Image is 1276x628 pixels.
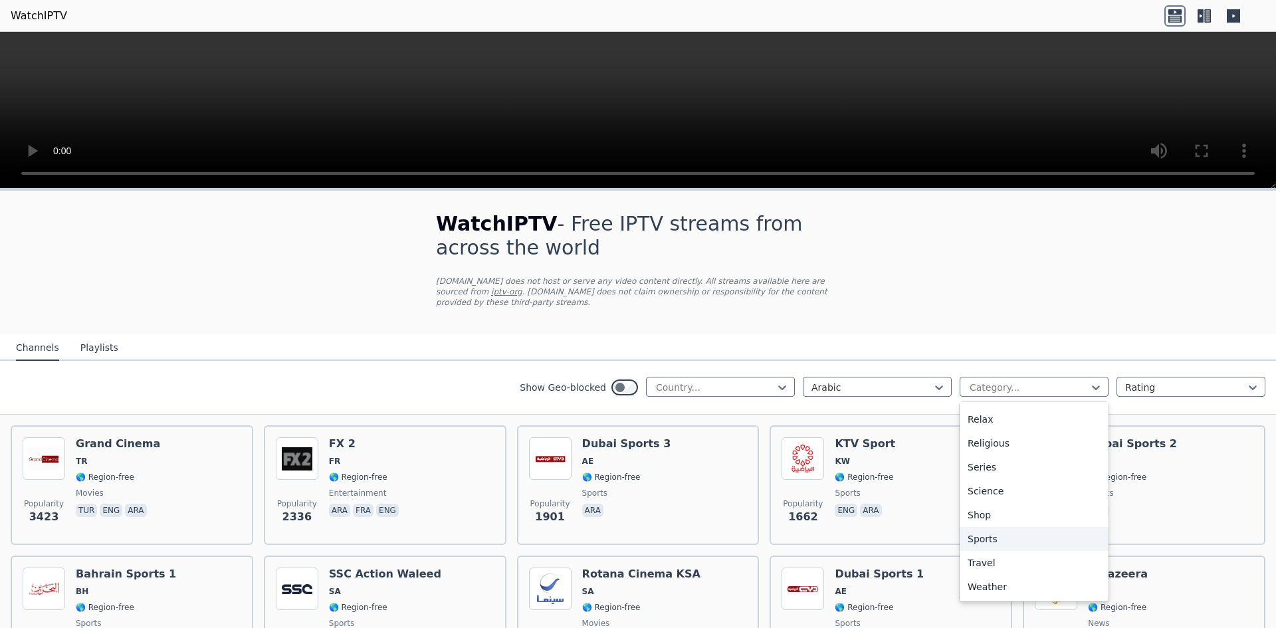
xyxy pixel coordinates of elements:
[582,472,641,482] span: 🌎 Region-free
[329,456,340,467] span: FR
[520,381,606,394] label: Show Geo-blocked
[582,504,603,517] p: ara
[329,568,441,581] h6: SSC Action Waleed
[960,527,1109,551] div: Sports
[535,509,565,525] span: 1901
[782,568,824,610] img: Dubai Sports 1
[860,504,881,517] p: ara
[23,568,65,610] img: Bahrain Sports 1
[76,586,88,597] span: BH
[529,568,572,610] img: Rotana Cinema KSA
[960,503,1109,527] div: Shop
[353,504,373,517] p: fra
[329,504,350,517] p: ara
[1088,437,1177,451] h6: Dubai Sports 2
[436,212,840,260] h1: - Free IPTV streams from across the world
[100,504,122,517] p: eng
[329,472,387,482] span: 🌎 Region-free
[80,336,118,361] button: Playlists
[329,488,387,498] span: entertainment
[436,276,840,308] p: [DOMAIN_NAME] does not host or serve any video content directly. All streams available here are s...
[11,8,67,24] a: WatchIPTV
[783,498,823,509] span: Popularity
[491,287,522,296] a: iptv-org
[788,509,818,525] span: 1662
[76,568,176,581] h6: Bahrain Sports 1
[76,437,160,451] h6: Grand Cinema
[835,456,850,467] span: KW
[1088,602,1146,613] span: 🌎 Region-free
[1088,472,1146,482] span: 🌎 Region-free
[960,407,1109,431] div: Relax
[376,504,399,517] p: eng
[76,488,104,498] span: movies
[960,479,1109,503] div: Science
[582,437,671,451] h6: Dubai Sports 3
[582,602,641,613] span: 🌎 Region-free
[76,472,134,482] span: 🌎 Region-free
[76,602,134,613] span: 🌎 Region-free
[835,602,893,613] span: 🌎 Region-free
[960,551,1109,575] div: Travel
[835,472,893,482] span: 🌎 Region-free
[782,437,824,480] img: KTV Sport
[276,437,318,480] img: FX 2
[530,498,570,509] span: Popularity
[835,586,846,597] span: AE
[835,568,924,581] h6: Dubai Sports 1
[282,509,312,525] span: 2336
[960,455,1109,479] div: Series
[960,575,1109,599] div: Weather
[329,602,387,613] span: 🌎 Region-free
[16,336,59,361] button: Channels
[76,504,97,517] p: tur
[76,456,87,467] span: TR
[277,498,317,509] span: Popularity
[329,437,401,451] h6: FX 2
[835,504,857,517] p: eng
[276,568,318,610] img: SSC Action Waleed
[960,431,1109,455] div: Religious
[529,437,572,480] img: Dubai Sports 3
[23,437,65,480] img: Grand Cinema
[582,586,594,597] span: SA
[582,456,593,467] span: AE
[436,212,558,235] span: WatchIPTV
[582,488,607,498] span: sports
[24,498,64,509] span: Popularity
[29,509,59,525] span: 3423
[582,568,700,581] h6: Rotana Cinema KSA
[329,586,341,597] span: SA
[835,437,895,451] h6: KTV Sport
[125,504,146,517] p: ara
[1088,568,1148,581] h6: Al Jazeera
[835,488,860,498] span: sports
